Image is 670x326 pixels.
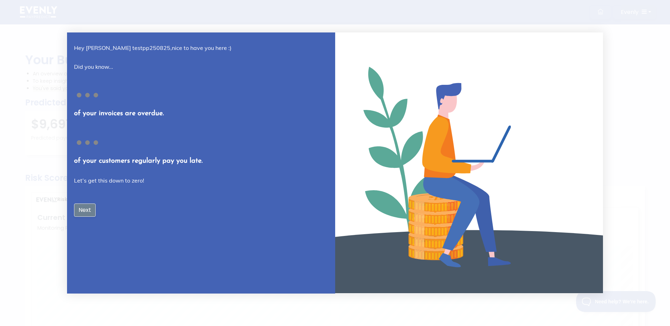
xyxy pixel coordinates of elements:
button: Next [74,203,96,217]
h3: of your customers regularly pay you late. [74,157,324,165]
p: Let’s get this down to zero! [74,176,324,185]
p: Did you know... [74,62,324,71]
p: nice to have you here :) [74,44,324,52]
span: Hey [PERSON_NAME] testpp250825, [74,44,172,51]
h3: of your invoices are overdue. [74,109,324,118]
